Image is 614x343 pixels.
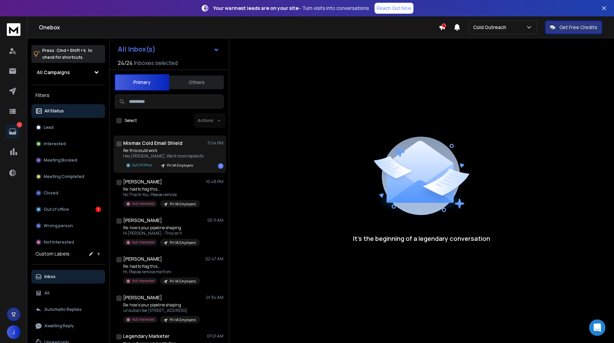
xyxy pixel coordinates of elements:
p: PH VA Employers [170,317,196,323]
button: Inbox [31,270,105,284]
h1: Legendary Marketer [123,333,170,340]
p: Cold Outreach [473,24,509,31]
p: 05:11 AM [207,218,223,223]
button: Others [169,75,224,90]
p: Meeting Completed [44,174,84,179]
p: Meeting Booked [44,157,77,163]
p: Hey [PERSON_NAME], Want more replies to [123,153,204,159]
strong: Your warmest leads are on your site [213,5,298,11]
h3: Inboxes selected [134,59,178,67]
div: 1 [96,207,101,212]
p: 1 [17,122,22,127]
p: Out Of Office [132,163,152,168]
p: Get Free Credits [559,24,597,31]
h3: Filters [31,91,105,100]
label: Select [125,118,137,123]
p: No Thank You. Please remove [123,192,200,197]
p: 01:01 AM [207,333,223,339]
h1: Mixmax Cold Email Shield [123,140,182,147]
h1: [PERSON_NAME] [123,256,162,262]
p: Out of office [44,207,69,212]
p: PH VA Employers [170,202,196,207]
p: unsubscribe [STREET_ADDRESS] [123,308,200,313]
p: 02:47 AM [205,256,223,262]
img: logo [7,23,20,36]
span: 24 / 24 [118,59,133,67]
h1: [PERSON_NAME] [123,178,162,185]
h1: Onebox [39,23,439,31]
button: All Inbox(s) [112,42,225,56]
p: 11:04 PM [207,140,223,146]
p: Hi, Please remove me from [123,269,200,275]
button: J [7,325,20,339]
button: Not Interested [31,235,105,249]
h1: All Campaigns [37,69,70,76]
p: PH VA Employers [167,163,193,168]
p: PH VA Employers [170,240,196,245]
p: Not Interested [132,278,155,284]
h1: [PERSON_NAME] [123,217,162,224]
p: Hi [PERSON_NAME] - This isn't [123,231,200,236]
h1: All Inbox(s) [118,46,156,53]
p: PH VA Employers [170,279,196,284]
p: All Status [44,108,64,114]
button: Meeting Completed [31,170,105,183]
p: Not Interested [132,201,155,206]
p: 01:34 AM [206,295,223,300]
p: Re: how's your pipeline shaping [123,225,200,231]
p: Press to check for shortcuts. [42,47,92,61]
p: Automatic Replies [44,307,82,312]
p: Closed [44,190,58,196]
button: Wrong person [31,219,105,233]
p: Reach Out Now [377,5,411,12]
button: Awaiting Reply [31,319,105,333]
p: Re: this could work [123,148,204,153]
button: Get Free Credits [545,20,602,34]
button: Primary [115,74,169,91]
p: Awaiting Reply [44,323,74,329]
p: All [44,290,49,296]
button: Lead [31,121,105,134]
button: Automatic Replies [31,303,105,316]
p: 10:48 PM [206,179,223,184]
p: Re: had to flag this... [123,264,200,269]
p: Not Interested [132,317,155,322]
div: 1 [218,163,223,169]
div: Open Intercom Messenger [589,319,605,336]
p: Wrong person [44,223,73,229]
p: – Turn visits into conversations [213,5,369,12]
a: Reach Out Now [375,3,413,14]
p: Not Interested [132,240,155,245]
span: Cmd + Shift + k [56,46,87,54]
p: Inbox [44,274,56,279]
button: All Campaigns [31,66,105,79]
button: All [31,286,105,300]
button: All Status [31,104,105,118]
h3: Custom Labels [35,250,70,257]
p: Lead [44,125,54,130]
p: Re: had to flag this... [123,187,200,192]
p: Re: how's your pipeline shaping [123,302,200,308]
a: 1 [6,125,19,138]
h1: [PERSON_NAME] [123,294,162,301]
button: Closed [31,186,105,200]
button: Meeting Booked [31,153,105,167]
p: It’s the beginning of a legendary conversation [353,234,490,243]
p: Interested [44,141,66,147]
p: Not Interested [44,239,74,245]
button: Out of office1 [31,203,105,216]
button: Interested [31,137,105,151]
